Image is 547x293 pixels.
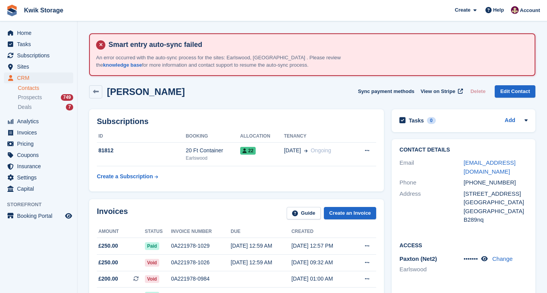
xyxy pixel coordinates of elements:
[97,207,128,220] h2: Invoices
[291,242,353,250] div: [DATE] 12:57 PM
[399,255,437,262] span: Paxton (Net2)
[4,127,73,138] a: menu
[17,172,64,183] span: Settings
[492,255,513,262] a: Change
[399,190,463,224] div: Address
[17,61,64,72] span: Sites
[66,104,73,110] div: 7
[17,127,64,138] span: Invoices
[4,161,73,172] a: menu
[97,146,186,155] div: 81812
[17,138,64,149] span: Pricing
[17,150,64,160] span: Coupons
[18,94,42,101] span: Prospects
[18,84,73,92] a: Contacts
[324,207,377,220] a: Create an Invoice
[17,28,64,38] span: Home
[98,259,118,267] span: £250.00
[97,117,376,126] h2: Subscriptions
[105,40,528,49] h4: Smart entry auto-sync failed
[358,85,415,98] button: Sync payment methods
[421,88,455,95] span: View on Stripe
[291,275,353,283] div: [DATE] 01:00 AM
[455,6,470,14] span: Create
[464,159,516,175] a: [EMAIL_ADDRESS][DOMAIN_NAME]
[145,259,159,267] span: Void
[464,198,528,207] div: [GEOGRAPHIC_DATA]
[17,210,64,221] span: Booking Portal
[7,201,77,209] span: Storefront
[17,72,64,83] span: CRM
[284,146,301,155] span: [DATE]
[399,178,463,187] div: Phone
[284,130,353,143] th: Tenancy
[98,275,118,283] span: £200.00
[399,265,463,274] li: Earlswood
[145,242,159,250] span: Paid
[493,6,504,14] span: Help
[511,6,519,14] img: ellie tragonette
[17,116,64,127] span: Analytics
[64,211,73,221] a: Preview store
[240,147,256,155] span: 22
[495,85,535,98] a: Edit Contact
[427,117,436,124] div: 0
[520,7,540,14] span: Account
[399,147,528,153] h2: Contact Details
[399,241,528,249] h2: Access
[4,61,73,72] a: menu
[171,242,230,250] div: 0A221978-1029
[464,207,528,216] div: [GEOGRAPHIC_DATA]
[240,130,284,143] th: Allocation
[107,86,185,97] h2: [PERSON_NAME]
[4,138,73,149] a: menu
[409,117,424,124] h2: Tasks
[97,130,186,143] th: ID
[464,190,528,198] div: [STREET_ADDRESS]
[230,242,291,250] div: [DATE] 12:59 AM
[4,39,73,50] a: menu
[17,161,64,172] span: Insurance
[61,94,73,101] div: 749
[171,226,230,238] th: Invoice number
[171,275,230,283] div: 0A221978-0984
[98,242,118,250] span: £250.00
[287,207,321,220] a: Guide
[505,116,515,125] a: Add
[145,275,159,283] span: Void
[17,50,64,61] span: Subscriptions
[96,54,367,69] p: An error occurred with the auto-sync process for the sites: Earlswood, [GEOGRAPHIC_DATA] . Please...
[17,183,64,194] span: Capital
[6,5,18,16] img: stora-icon-8386f47178a22dfd0bd8f6a31ec36ba5ce8667c1dd55bd0f319d3a0aa187defe.svg
[4,183,73,194] a: menu
[4,210,73,221] a: menu
[97,172,153,181] div: Create a Subscription
[186,130,240,143] th: Booking
[291,259,353,267] div: [DATE] 09:32 AM
[4,50,73,61] a: menu
[171,259,230,267] div: 0A221978-1026
[21,4,66,17] a: Kwik Storage
[464,255,478,262] span: •••••••
[230,226,291,238] th: Due
[97,226,145,238] th: Amount
[103,62,142,68] a: knowledge base
[18,103,32,111] span: Deals
[464,178,528,187] div: [PHONE_NUMBER]
[186,155,240,162] div: Earlswood
[18,103,73,111] a: Deals 7
[4,150,73,160] a: menu
[418,85,464,98] a: View on Stripe
[311,147,331,153] span: Ongoing
[186,146,240,155] div: 20 Ft Container
[399,159,463,176] div: Email
[4,28,73,38] a: menu
[145,226,171,238] th: Status
[230,259,291,267] div: [DATE] 12:59 AM
[97,169,158,184] a: Create a Subscription
[467,85,489,98] button: Delete
[291,226,353,238] th: Created
[4,116,73,127] a: menu
[18,93,73,102] a: Prospects 749
[4,172,73,183] a: menu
